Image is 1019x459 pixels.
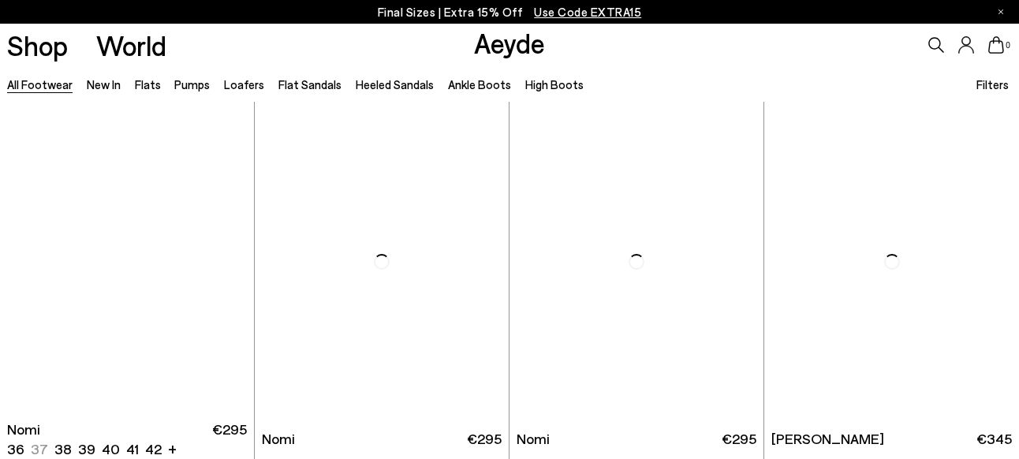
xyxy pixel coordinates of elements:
span: Filters [976,77,1009,91]
a: Aeyde [474,26,545,59]
span: Nomi [7,420,40,439]
a: Shop [7,32,68,59]
li: 39 [78,439,95,459]
a: Pumps [174,77,210,91]
a: Nomi €295 [509,421,763,457]
a: [PERSON_NAME] €345 [764,421,1019,457]
a: Nomi €295 [255,421,509,457]
span: Nomi [517,429,550,449]
a: Flat Sandals [278,77,342,91]
li: 36 [7,439,24,459]
li: 41 [126,439,139,459]
span: €295 [212,420,247,459]
span: €345 [976,429,1012,449]
img: Nomi Ruched Flats [255,102,509,421]
span: 0 [1004,41,1012,50]
a: High Boots [525,77,584,91]
span: €295 [722,429,756,449]
a: Ankle Boots [448,77,511,91]
li: 40 [102,439,120,459]
a: Heeled Sandals [356,77,434,91]
img: Narissa Ruched Pumps [764,102,1019,421]
a: New In [87,77,121,91]
span: Navigate to /collections/ss25-final-sizes [534,5,641,19]
ul: variant [7,439,157,459]
p: Final Sizes | Extra 15% Off [378,2,642,22]
li: + [168,438,177,459]
span: Nomi [262,429,295,449]
a: All Footwear [7,77,73,91]
a: Flats [135,77,161,91]
span: [PERSON_NAME] [771,429,884,449]
a: World [96,32,166,59]
li: 42 [145,439,162,459]
span: €295 [467,429,502,449]
img: Nomi Ruched Flats [509,102,763,421]
li: 38 [54,439,72,459]
a: Loafers [224,77,264,91]
a: 0 [988,36,1004,54]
